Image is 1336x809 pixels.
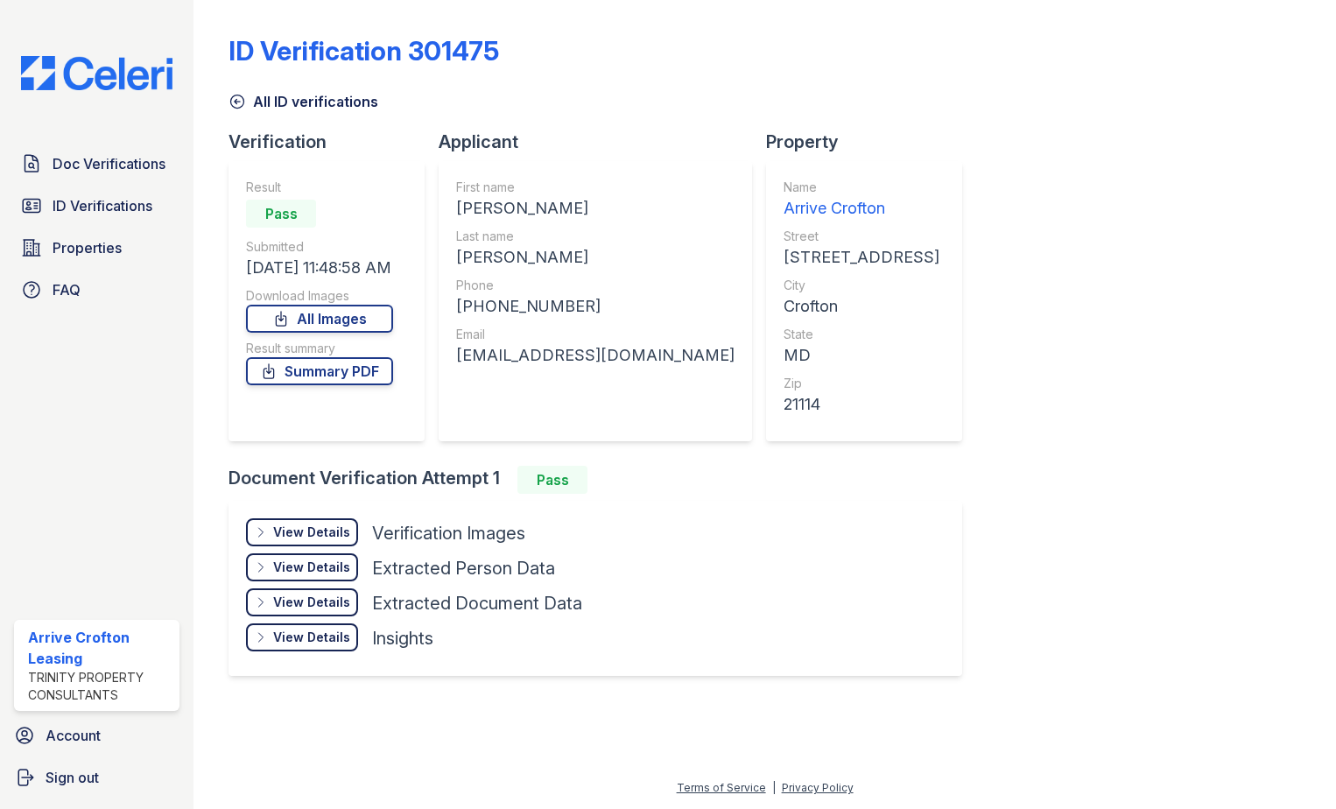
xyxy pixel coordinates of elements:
[517,466,587,494] div: Pass
[53,279,81,300] span: FAQ
[273,559,350,576] div: View Details
[229,91,378,112] a: All ID verifications
[14,272,179,307] a: FAQ
[53,237,122,258] span: Properties
[456,196,735,221] div: [PERSON_NAME]
[14,146,179,181] a: Doc Verifications
[273,629,350,646] div: View Details
[784,228,939,245] div: Street
[372,626,433,651] div: Insights
[246,340,393,357] div: Result summary
[246,287,393,305] div: Download Images
[273,524,350,541] div: View Details
[766,130,976,154] div: Property
[28,669,172,704] div: Trinity Property Consultants
[456,343,735,368] div: [EMAIL_ADDRESS][DOMAIN_NAME]
[14,230,179,265] a: Properties
[456,245,735,270] div: [PERSON_NAME]
[784,392,939,417] div: 21114
[46,725,101,746] span: Account
[784,179,939,196] div: Name
[246,305,393,333] a: All Images
[372,591,582,616] div: Extracted Document Data
[784,245,939,270] div: [STREET_ADDRESS]
[229,35,499,67] div: ID Verification 301475
[246,200,316,228] div: Pass
[784,179,939,221] a: Name Arrive Crofton
[782,781,854,794] a: Privacy Policy
[28,627,172,669] div: Arrive Crofton Leasing
[229,130,439,154] div: Verification
[772,781,776,794] div: |
[372,556,555,580] div: Extracted Person Data
[273,594,350,611] div: View Details
[784,196,939,221] div: Arrive Crofton
[246,238,393,256] div: Submitted
[456,326,735,343] div: Email
[7,718,186,753] a: Account
[372,521,525,545] div: Verification Images
[784,294,939,319] div: Crofton
[784,277,939,294] div: City
[784,375,939,392] div: Zip
[246,179,393,196] div: Result
[456,294,735,319] div: [PHONE_NUMBER]
[14,188,179,223] a: ID Verifications
[53,153,165,174] span: Doc Verifications
[456,179,735,196] div: First name
[456,228,735,245] div: Last name
[229,466,976,494] div: Document Verification Attempt 1
[784,343,939,368] div: MD
[677,781,766,794] a: Terms of Service
[246,357,393,385] a: Summary PDF
[53,195,152,216] span: ID Verifications
[7,56,186,90] img: CE_Logo_Blue-a8612792a0a2168367f1c8372b55b34899dd931a85d93a1a3d3e32e68fde9ad4.png
[246,256,393,280] div: [DATE] 11:48:58 AM
[439,130,766,154] div: Applicant
[456,277,735,294] div: Phone
[784,326,939,343] div: State
[7,760,186,795] a: Sign out
[46,767,99,788] span: Sign out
